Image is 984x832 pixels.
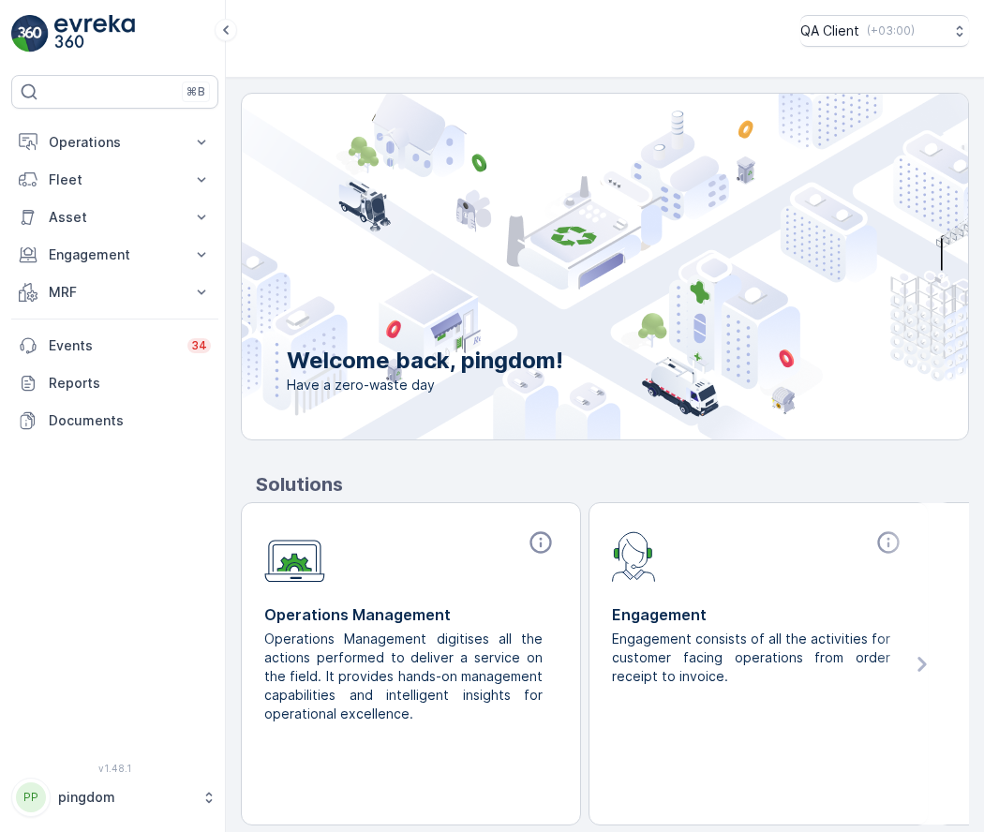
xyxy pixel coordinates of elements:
[49,208,181,227] p: Asset
[16,782,46,812] div: PP
[800,15,969,47] button: QA Client(+03:00)
[11,236,218,274] button: Engagement
[49,133,181,152] p: Operations
[11,15,49,52] img: logo
[11,327,218,364] a: Events34
[49,283,181,302] p: MRF
[186,84,205,99] p: ⌘B
[11,274,218,311] button: MRF
[157,94,968,439] img: city illustration
[264,603,558,626] p: Operations Management
[612,603,905,626] p: Engagement
[612,529,656,582] img: module-icon
[264,630,543,723] p: Operations Management digitises all the actions performed to deliver a service on the field. It p...
[58,788,192,807] p: pingdom
[54,15,135,52] img: logo_light-DOdMpM7g.png
[256,470,969,498] p: Solutions
[867,23,915,38] p: ( +03:00 )
[49,336,176,355] p: Events
[49,411,211,430] p: Documents
[11,402,218,439] a: Documents
[49,374,211,393] p: Reports
[800,22,859,40] p: QA Client
[11,364,218,402] a: Reports
[191,338,207,353] p: 34
[287,376,563,394] span: Have a zero-waste day
[49,171,181,189] p: Fleet
[11,124,218,161] button: Operations
[11,778,218,817] button: PPpingdom
[49,245,181,264] p: Engagement
[287,346,563,376] p: Welcome back, pingdom!
[11,763,218,774] span: v 1.48.1
[11,199,218,236] button: Asset
[612,630,890,686] p: Engagement consists of all the activities for customer facing operations from order receipt to in...
[264,529,325,583] img: module-icon
[11,161,218,199] button: Fleet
